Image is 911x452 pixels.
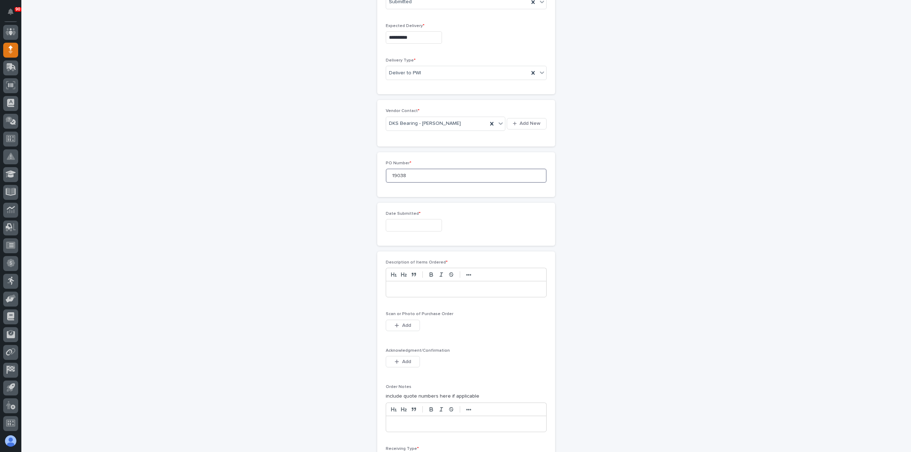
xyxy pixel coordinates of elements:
[402,322,411,329] span: Add
[386,312,453,316] span: Scan or Photo of Purchase Order
[386,260,448,265] span: Description of Items Ordered
[389,120,461,127] span: DKS Bearing - [PERSON_NAME]
[466,272,472,278] strong: •••
[16,7,20,12] p: 90
[402,358,411,365] span: Add
[389,69,421,77] span: Deliver to PWI
[386,356,420,367] button: Add
[386,58,416,63] span: Delivery Type
[386,385,411,389] span: Order Notes
[386,24,425,28] span: Expected Delivery
[464,270,474,279] button: •••
[386,212,421,216] span: Date Submitted
[386,349,450,353] span: Acknowledgment/Confirmation
[386,320,420,331] button: Add
[466,407,472,413] strong: •••
[464,405,474,414] button: •••
[9,9,18,20] div: Notifications90
[507,118,547,129] button: Add New
[386,161,411,165] span: PO Number
[3,4,18,19] button: Notifications
[520,120,541,127] span: Add New
[386,393,547,400] p: include quote numbers here if applicable
[386,109,420,113] span: Vendor Contact
[386,447,419,451] span: Receiving Type
[3,434,18,448] button: users-avatar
